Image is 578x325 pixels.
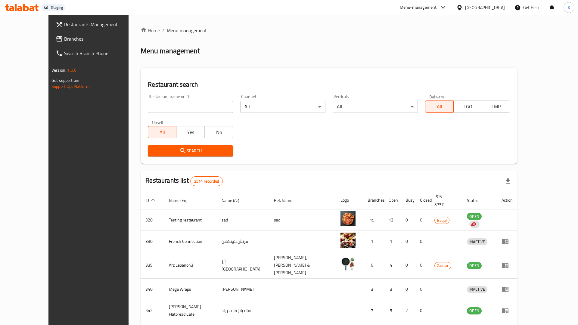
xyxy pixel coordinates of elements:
span: Menu management [167,27,207,34]
td: 7 [363,300,384,321]
h2: Restaurant search [148,80,510,89]
div: [GEOGRAPHIC_DATA] [465,4,505,11]
td: 340 [141,279,164,300]
span: Name (Ar) [222,197,247,204]
span: INACTIVE [467,286,487,293]
td: 0 [401,252,415,279]
span: ID [145,197,157,204]
td: 0 [401,209,415,231]
span: K [568,4,570,11]
td: Arz Lebanon3 [164,252,216,279]
span: Yes [179,128,202,137]
th: Open [384,191,401,209]
div: Menu-management [400,4,437,11]
td: 1 [384,231,401,252]
td: 13 [384,209,401,231]
div: All [240,101,325,113]
div: Export file [501,174,515,188]
span: Branches [64,35,140,42]
span: No [207,128,231,137]
span: Search [153,147,228,155]
td: [PERSON_NAME],[PERSON_NAME] & [PERSON_NAME] [269,252,336,279]
th: Branches [363,191,384,209]
td: 339 [141,252,164,279]
td: 2 [401,300,415,321]
img: Arz Lebanon3 [340,257,356,272]
td: 3 [384,279,401,300]
th: Logo [336,191,363,209]
div: Menu [502,238,513,245]
a: Search Branch Phone [51,46,145,60]
img: delivery hero logo [471,221,476,227]
a: Home [141,27,160,34]
button: No [204,126,233,138]
td: 0 [401,231,415,252]
img: French Connection [340,233,356,248]
td: 0 [415,231,430,252]
span: Version: [51,66,66,74]
span: All [151,128,174,137]
span: Status [467,197,486,204]
div: Menu [502,307,513,314]
span: Zaatar [435,262,451,269]
th: Closed [415,191,430,209]
button: TGO [453,101,482,113]
span: Ref. Name [274,197,300,204]
span: POS group [434,193,455,207]
td: sad [217,209,269,231]
div: Staging [51,5,63,10]
div: All [333,101,418,113]
li: / [162,27,164,34]
td: 3 [363,279,384,300]
div: Menu [502,286,513,293]
td: 0 [401,279,415,300]
h2: Restaurants list [145,176,223,186]
div: Total records count [190,176,223,186]
img: Sandella's Flatbread Cafe [340,302,356,317]
input: Search for restaurant name or ID.. [148,101,233,113]
span: Search Branch Phone [64,50,140,57]
button: TMP [482,101,510,113]
td: 0 [415,300,430,321]
span: Name (En) [169,197,195,204]
button: Search [148,145,233,156]
td: 0 [415,252,430,279]
th: Busy [401,191,415,209]
td: 0 [415,279,430,300]
td: [PERSON_NAME] Flatbread Cafe [164,300,216,321]
td: أرز [GEOGRAPHIC_DATA] [217,252,269,279]
td: 0 [415,209,430,231]
td: 6 [363,252,384,279]
span: All [428,102,451,111]
td: [PERSON_NAME] [217,279,269,300]
span: 1.0.0 [67,66,76,74]
label: Delivery [429,94,444,99]
th: Action [497,191,517,209]
img: Mega Wraps [340,280,356,296]
button: All [425,101,454,113]
img: Testing restaurant [340,211,356,226]
td: 330 [141,231,164,252]
span: Get support on: [51,76,79,84]
span: TMP [484,102,508,111]
td: سانديلاز فلات براد [217,300,269,321]
td: 1 [363,231,384,252]
td: 15 [363,209,384,231]
div: OPEN [467,307,482,314]
span: INACTIVE [467,238,487,245]
span: Restaurants Management [64,21,140,28]
div: OPEN [467,262,482,269]
span: OPEN [467,213,482,220]
td: Mega Wraps [164,279,216,300]
div: INACTIVE [467,238,487,245]
td: 342 [141,300,164,321]
a: Branches [51,32,145,46]
a: Support.OpsPlatform [51,82,90,90]
div: Indicates that the vendor menu management has been moved to DH Catalog service [469,221,480,228]
h2: Menu management [141,46,200,56]
span: TGO [456,102,480,111]
button: All [148,126,176,138]
td: فرنش كونكشن [217,231,269,252]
